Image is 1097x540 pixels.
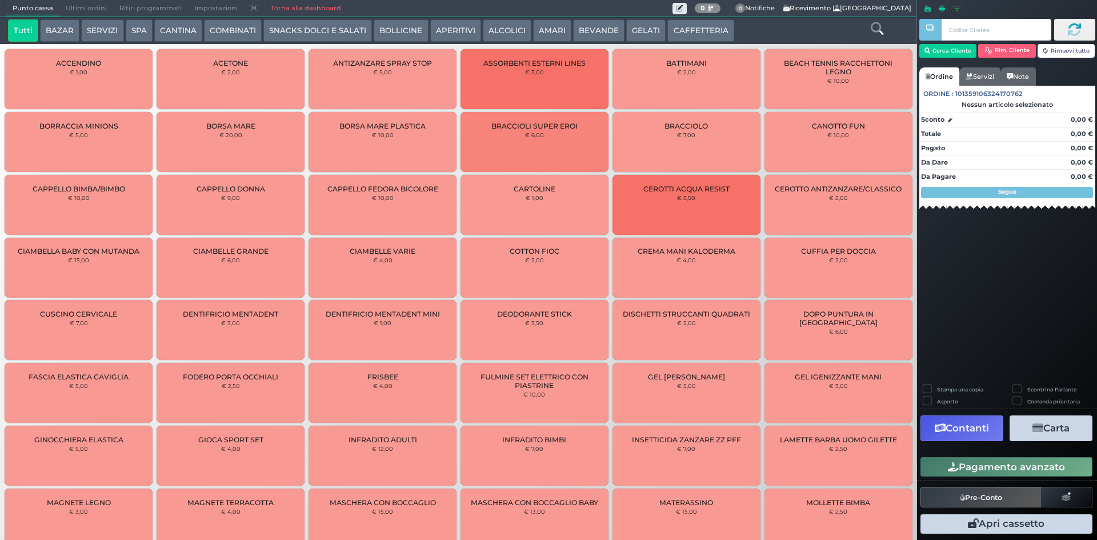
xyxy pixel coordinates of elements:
small: € 4,00 [676,257,696,263]
span: CANOTTO FUN [812,122,865,130]
span: CIAMBELLA BABY CON MUTANDA [18,247,139,255]
span: GEL [PERSON_NAME] [648,373,725,381]
a: Ordine [919,67,959,86]
span: 0 [735,3,746,14]
button: BOLLICINE [374,19,428,42]
strong: 0,00 € [1071,144,1093,152]
small: € 5,50 [677,194,695,201]
small: € 7,00 [70,319,88,326]
strong: Totale [921,130,941,138]
button: Pre-Conto [920,487,1042,507]
div: Nessun articolo selezionato [919,101,1095,109]
button: CAFFETTERIA [667,19,734,42]
small: € 1,00 [374,319,391,326]
label: Asporto [937,398,958,405]
button: SERVIZI [81,19,123,42]
small: € 15,00 [372,508,393,515]
b: 0 [700,4,705,12]
button: CANTINA [154,19,202,42]
button: BAZAR [40,19,79,42]
span: MASCHERA CON BOCCAGLIO [330,498,436,507]
span: CEROTTO ANTIZANZARE/CLASSICO [775,185,902,193]
button: GELATI [626,19,666,42]
span: MASCHERA CON BOCCAGLIO BABY [471,498,598,507]
small: € 5,00 [69,382,88,389]
button: AMARI [533,19,571,42]
small: € 2,00 [677,319,696,326]
span: FODERO PORTA OCCHIALI [183,373,278,381]
span: Ritiri programmati [113,1,188,17]
button: SNACKS DOLCI E SALATI [263,19,372,42]
button: ALCOLICI [483,19,531,42]
button: Contanti [920,415,1003,441]
button: Carta [1010,415,1092,441]
small: € 10,00 [372,194,394,201]
span: BORSA MARE [206,122,255,130]
span: Ultimi ordini [59,1,113,17]
small: € 2,00 [221,69,240,75]
small: € 3,00 [525,69,544,75]
span: CARTOLINE [514,185,555,193]
span: CAPPELLO BIMBA/BIMBO [33,185,125,193]
small: € 1,00 [70,69,87,75]
span: ACCENDINO [56,59,101,67]
small: € 15,00 [68,257,89,263]
small: € 2,00 [829,194,848,201]
strong: 0,00 € [1071,173,1093,181]
span: BRACCIOLO [664,122,708,130]
button: Rim. Cliente [978,44,1036,58]
button: Tutti [8,19,38,42]
small: € 2,00 [525,257,544,263]
span: MAGNETE LEGNO [47,498,111,507]
a: Servizi [959,67,1000,86]
span: Ordine : [923,89,954,99]
span: BORSA MARE PLASTICA [339,122,426,130]
span: Impostazioni [189,1,244,17]
small: € 1,00 [526,194,543,201]
strong: Pagato [921,144,945,152]
span: INFRADITO ADULTI [349,435,417,444]
span: CEROTTI ACQUA RESIST [643,185,730,193]
span: CAPPELLO DONNA [197,185,265,193]
small: € 2,50 [829,445,847,452]
strong: Sconto [921,115,944,125]
small: € 13,00 [524,508,545,515]
span: Punto cassa [6,1,59,17]
small: € 4,00 [373,257,393,263]
span: FRISBEE [367,373,398,381]
small: € 5,00 [373,69,392,75]
span: CUSCINO CERVICALE [40,310,117,318]
button: Rimuovi tutto [1038,44,1095,58]
small: € 10,00 [827,77,849,84]
small: € 4,00 [221,445,241,452]
span: FULMINE SET ELETTRICO CON PIASTRINE [470,373,599,390]
small: € 2,00 [829,257,848,263]
label: Comanda prioritaria [1027,398,1080,405]
small: € 5,00 [69,445,88,452]
a: Note [1000,67,1035,86]
strong: 0,00 € [1071,130,1093,138]
small: € 6,00 [221,257,240,263]
button: Pagamento avanzato [920,457,1092,477]
small: € 2,50 [829,508,847,515]
span: CAPPELLO FEDORA BICOLORE [327,185,438,193]
label: Stampa una copia [937,386,983,393]
small: € 7,00 [677,131,695,138]
small: € 4,00 [373,382,393,389]
span: BRACCIOLI SUPER EROI [491,122,578,130]
small: € 7,00 [525,445,543,452]
small: € 15,00 [676,508,697,515]
small: € 6,00 [829,328,848,335]
span: DOPO PUNTURA IN [GEOGRAPHIC_DATA] [774,310,902,327]
small: € 10,00 [68,194,90,201]
button: BEVANDE [573,19,624,42]
button: Apri cassetto [920,514,1092,534]
span: GIOCA SPORT SET [198,435,263,444]
small: € 20,00 [219,131,242,138]
span: BORRACCIA MINIONS [39,122,118,130]
span: DENTIFRICIO MENTADENT MINI [326,310,440,318]
small: € 6,00 [525,131,544,138]
small: € 3,00 [221,319,240,326]
strong: 0,00 € [1071,158,1093,166]
button: COMBINATI [204,19,262,42]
